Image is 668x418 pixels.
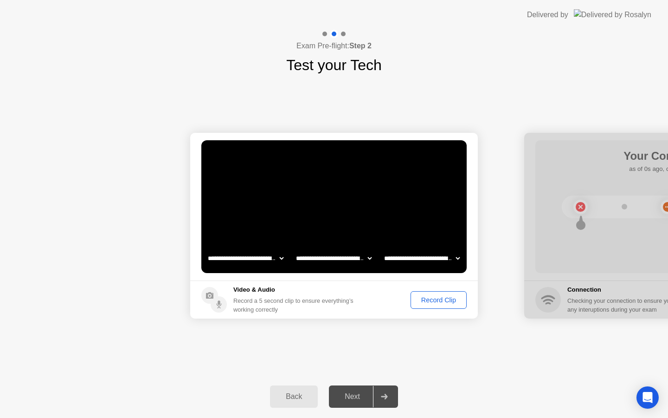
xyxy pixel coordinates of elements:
[349,42,372,50] b: Step 2
[329,385,398,408] button: Next
[233,296,357,314] div: Record a 5 second clip to ensure everything’s working correctly
[286,54,382,76] h1: Test your Tech
[574,9,651,20] img: Delivered by Rosalyn
[382,249,462,268] select: Available microphones
[527,9,568,20] div: Delivered by
[636,386,659,409] div: Open Intercom Messenger
[294,249,373,268] select: Available speakers
[273,392,315,401] div: Back
[414,296,463,304] div: Record Clip
[270,385,318,408] button: Back
[233,285,357,294] h5: Video & Audio
[296,40,372,52] h4: Exam Pre-flight:
[206,249,285,268] select: Available cameras
[411,291,467,309] button: Record Clip
[332,392,373,401] div: Next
